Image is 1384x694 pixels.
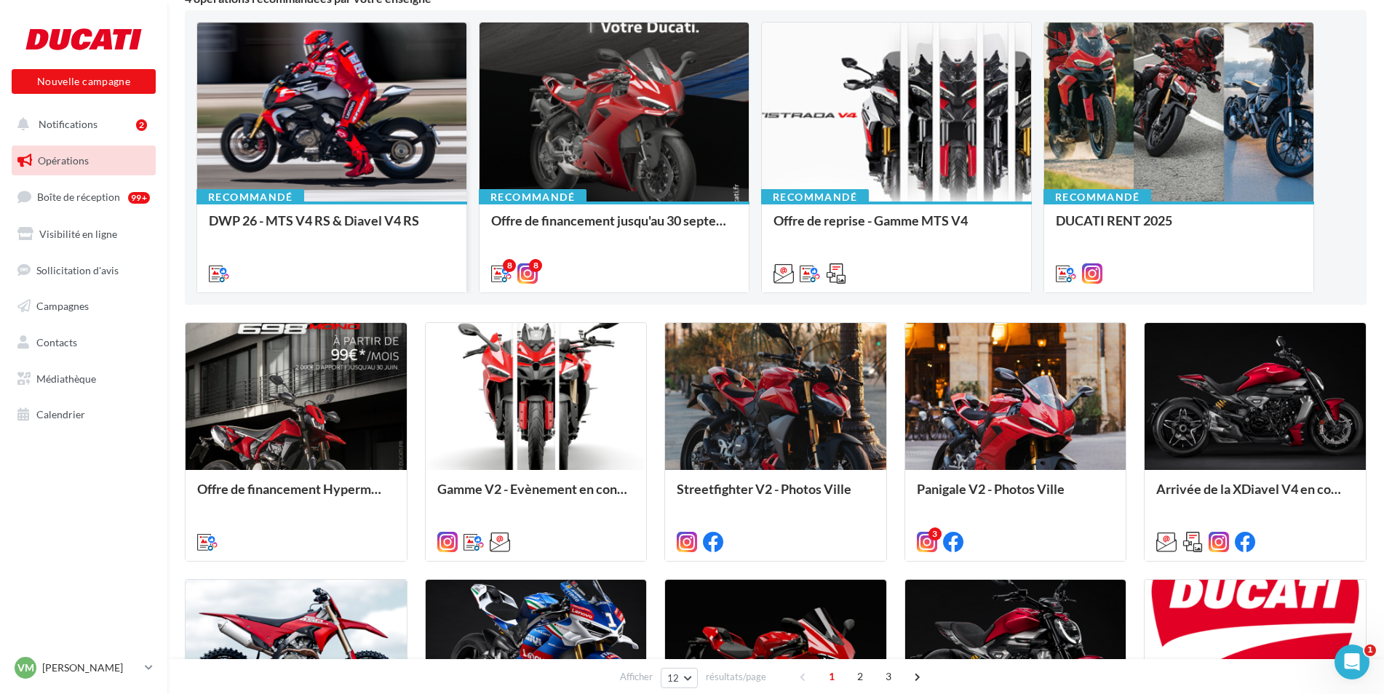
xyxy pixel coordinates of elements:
a: Boîte de réception99+ [9,181,159,212]
a: Campagnes [9,291,159,322]
div: Recommandé [1043,189,1151,205]
div: 2 [136,119,147,131]
div: Arrivée de la XDiavel V4 en concession [1156,482,1354,511]
span: résultats/page [706,670,766,684]
span: Opérations [38,154,89,167]
a: Calendrier [9,399,159,430]
span: Campagnes [36,300,89,312]
a: Médiathèque [9,364,159,394]
span: 1 [1364,645,1376,656]
a: VM [PERSON_NAME] [12,654,156,682]
div: DUCATI RENT 2025 [1056,213,1302,242]
span: 3 [877,665,900,688]
a: Opérations [9,145,159,176]
button: Nouvelle campagne [12,69,156,94]
span: Visibilité en ligne [39,228,117,240]
span: Afficher [620,670,653,684]
span: Contacts [36,336,77,348]
span: 1 [820,665,843,688]
span: 2 [848,665,872,688]
div: Offre de reprise - Gamme MTS V4 [773,213,1019,242]
div: 8 [503,259,516,272]
div: 3 [928,527,942,541]
span: Sollicitation d'avis [36,263,119,276]
p: [PERSON_NAME] [42,661,139,675]
div: 99+ [128,192,150,204]
div: Gamme V2 - Evènement en concession [437,482,635,511]
div: Offre de financement Hypermotard 698 Mono [197,482,395,511]
div: DWP 26 - MTS V4 RS & Diavel V4 RS [209,213,455,242]
div: Recommandé [761,189,869,205]
div: 8 [529,259,542,272]
span: 12 [667,672,680,684]
a: Visibilité en ligne [9,219,159,250]
a: Contacts [9,327,159,358]
span: Médiathèque [36,372,96,385]
span: Boîte de réception [37,191,120,203]
button: 12 [661,668,698,688]
div: Offre de financement jusqu'au 30 septembre [491,213,737,242]
div: Panigale V2 - Photos Ville [917,482,1115,511]
a: Sollicitation d'avis [9,255,159,286]
span: VM [17,661,34,675]
iframe: Intercom live chat [1335,645,1369,679]
div: Streetfighter V2 - Photos Ville [677,482,875,511]
div: Recommandé [479,189,586,205]
div: Recommandé [196,189,304,205]
span: Calendrier [36,408,85,420]
button: Notifications 2 [9,109,153,140]
span: Notifications [39,118,98,130]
